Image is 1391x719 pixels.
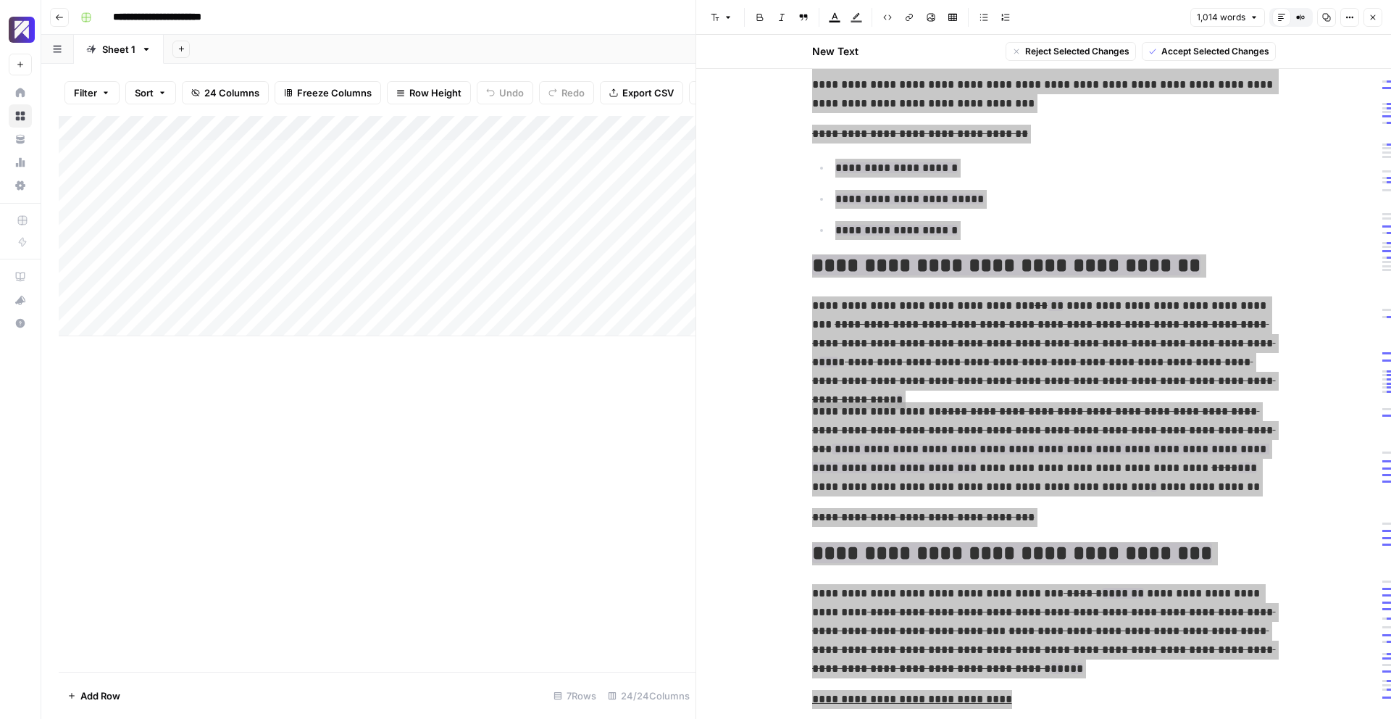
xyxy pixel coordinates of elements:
[1190,8,1265,27] button: 1,014 words
[812,44,859,59] h2: New Text
[9,265,32,288] a: AirOps Academy
[9,104,32,128] a: Browse
[182,81,269,104] button: 24 Columns
[9,288,32,312] button: What's new?
[9,81,32,104] a: Home
[1142,42,1276,61] button: Accept Selected Changes
[135,86,154,100] span: Sort
[1006,42,1136,61] button: Reject Selected Changes
[602,684,695,707] div: 24/24 Columns
[125,81,176,104] button: Sort
[1161,45,1269,58] span: Accept Selected Changes
[1197,11,1245,24] span: 1,014 words
[64,81,120,104] button: Filter
[74,86,97,100] span: Filter
[477,81,533,104] button: Undo
[622,86,674,100] span: Export CSV
[80,689,120,703] span: Add Row
[102,42,135,57] div: Sheet 1
[539,81,594,104] button: Redo
[499,86,524,100] span: Undo
[9,12,32,48] button: Workspace: Overjet - Test
[297,86,372,100] span: Freeze Columns
[409,86,461,100] span: Row Height
[9,174,32,197] a: Settings
[9,312,32,335] button: Help + Support
[548,684,602,707] div: 7 Rows
[9,17,35,43] img: Overjet - Test Logo
[387,81,471,104] button: Row Height
[275,81,381,104] button: Freeze Columns
[600,81,683,104] button: Export CSV
[204,86,259,100] span: 24 Columns
[9,128,32,151] a: Your Data
[9,289,31,311] div: What's new?
[59,684,129,707] button: Add Row
[1025,45,1129,58] span: Reject Selected Changes
[561,86,585,100] span: Redo
[74,35,164,64] a: Sheet 1
[9,151,32,174] a: Usage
